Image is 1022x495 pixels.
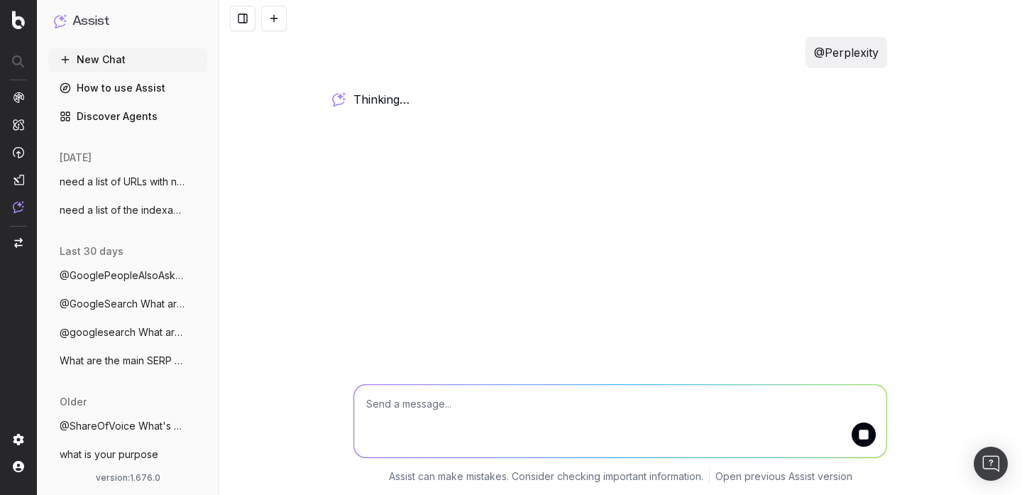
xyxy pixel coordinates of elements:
img: Analytics [13,92,24,103]
h1: Assist [72,11,109,31]
img: Intelligence [13,119,24,131]
img: My account [13,461,24,472]
span: @googlesearch What are the main SERP fea [60,325,185,339]
span: last 30 days [60,244,123,259]
a: Open previous Assist version [715,469,852,484]
a: Discover Agents [48,105,207,128]
button: New Chat [48,48,207,71]
img: Botify assist logo [332,92,346,107]
span: [DATE] [60,151,92,165]
button: @ShareOfVoice What's our share of voice [48,415,207,437]
div: version: 1.676.0 [54,472,202,484]
p: Assist can make mistakes. Consider checking important information. [389,469,703,484]
button: @GoogleSearch What are the main SERP fea [48,293,207,315]
button: Assist [54,11,202,31]
img: Switch project [14,238,23,248]
img: Botify logo [12,11,25,29]
span: @GooglePeopleAlsoAsk What are the 'Peopl [60,268,185,283]
div: Open Intercom Messenger [974,447,1008,481]
p: @Perplexity [814,43,879,62]
button: What are the main SERP features for 'how [48,349,207,372]
span: older [60,395,87,409]
button: @googlesearch What are the main SERP fea [48,321,207,344]
span: What are the main SERP features for 'how [60,354,185,368]
img: Activation [13,146,24,158]
button: what is your purpose [48,443,207,466]
span: need a list of the indexable URLs with n [60,203,185,217]
button: need a list of URLs with number of visis [48,170,207,193]
img: Setting [13,434,24,445]
img: Studio [13,174,24,185]
button: @GooglePeopleAlsoAsk What are the 'Peopl [48,264,207,287]
a: How to use Assist [48,77,207,99]
span: @GoogleSearch What are the main SERP fea [60,297,185,311]
button: need a list of the indexable URLs with n [48,199,207,222]
span: @ShareOfVoice What's our share of voice [60,419,185,433]
img: Assist [13,201,24,213]
span: what is your purpose [60,447,158,462]
span: need a list of URLs with number of visis [60,175,185,189]
img: Assist [54,14,67,28]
